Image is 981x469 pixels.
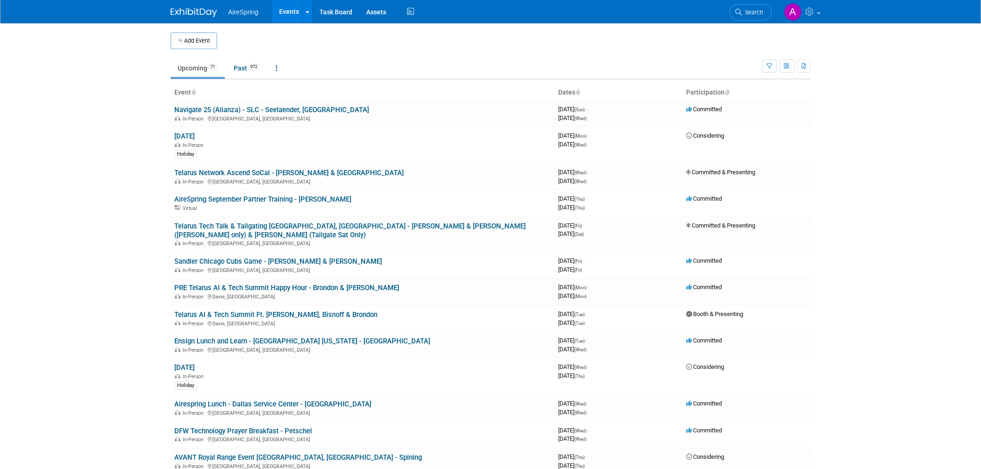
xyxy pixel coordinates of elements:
a: Past972 [227,59,267,77]
a: Telarus Tech Talk & Tailgating [GEOGRAPHIC_DATA], [GEOGRAPHIC_DATA] - [PERSON_NAME] & [PERSON_NAM... [174,222,526,239]
span: [DATE] [558,319,585,326]
span: Committed [686,257,722,264]
span: Search [742,9,763,16]
a: Upcoming71 [171,59,225,77]
span: Committed [686,284,722,291]
a: Telarus AI & Tech Summit Ft. [PERSON_NAME], Bisnoff & Brondon [174,311,377,319]
span: (Tue) [574,321,585,326]
span: [DATE] [558,462,585,469]
span: (Thu) [574,196,585,202]
span: [DATE] [558,337,587,344]
span: (Wed) [574,428,586,433]
span: - [583,257,585,264]
span: Considering [686,132,724,139]
span: (Fri) [574,267,582,273]
span: In-Person [183,267,206,273]
span: [DATE] [558,106,587,113]
span: (Thu) [574,455,585,460]
span: - [588,363,589,370]
div: Holiday [174,150,197,158]
span: - [588,427,589,434]
span: Committed [686,427,722,434]
span: [DATE] [558,169,589,176]
span: (Wed) [574,347,586,352]
span: (Wed) [574,179,586,184]
span: In-Person [183,437,206,443]
span: [DATE] [558,132,589,139]
span: (Mon) [574,133,586,139]
span: Considering [686,363,724,370]
img: In-Person Event [175,142,180,147]
a: Ensign Lunch and Learn - [GEOGRAPHIC_DATA] [US_STATE] - [GEOGRAPHIC_DATA] [174,337,430,345]
span: 972 [248,63,260,70]
img: In-Person Event [175,321,180,325]
div: [GEOGRAPHIC_DATA], [GEOGRAPHIC_DATA] [174,239,551,247]
span: In-Person [183,116,206,122]
img: In-Person Event [175,347,180,352]
a: Navigate 25 (Alianza) - SLC - Seelaender, [GEOGRAPHIC_DATA] [174,106,369,114]
img: ExhibitDay [171,8,217,17]
div: Holiday [174,381,197,390]
div: [GEOGRAPHIC_DATA], [GEOGRAPHIC_DATA] [174,346,551,353]
div: Davie, [GEOGRAPHIC_DATA] [174,292,551,300]
span: [DATE] [558,409,586,416]
span: (Sat) [574,232,584,237]
span: [DATE] [558,453,587,460]
span: - [588,169,589,176]
a: Sort by Participation Type [725,89,729,96]
span: Committed & Presenting [686,222,755,229]
span: [DATE] [558,400,589,407]
a: Telarus Network Ascend SoCal - [PERSON_NAME] & [GEOGRAPHIC_DATA] [174,169,404,177]
span: [DATE] [558,346,586,353]
img: In-Person Event [175,267,180,272]
span: (Thu) [574,374,585,379]
span: [DATE] [558,141,586,148]
a: Sort by Event Name [191,89,196,96]
span: [DATE] [558,292,586,299]
span: In-Person [183,347,206,353]
span: [DATE] [558,114,586,121]
a: AVANT Royal Range Event [GEOGRAPHIC_DATA], [GEOGRAPHIC_DATA] - Spining [174,453,422,462]
span: [DATE] [558,284,589,291]
th: Participation [682,85,810,101]
span: [DATE] [558,177,586,184]
span: (Tue) [574,338,585,343]
a: Sandler Chicago Cubs Game - [PERSON_NAME] & [PERSON_NAME] [174,257,382,266]
span: Booth & Presenting [686,311,743,317]
span: (Wed) [574,142,586,147]
th: Event [171,85,554,101]
div: [GEOGRAPHIC_DATA], [GEOGRAPHIC_DATA] [174,435,551,443]
span: In-Person [183,374,206,380]
span: [DATE] [558,257,585,264]
span: 71 [208,63,218,70]
a: [DATE] [174,363,195,372]
span: (Thu) [574,205,585,210]
span: (Wed) [574,437,586,442]
img: In-Person Event [175,374,180,378]
span: In-Person [183,179,206,185]
span: Committed [686,106,722,113]
span: [DATE] [558,435,586,442]
span: [DATE] [558,311,587,317]
div: Davie, [GEOGRAPHIC_DATA] [174,319,551,327]
span: - [586,311,587,317]
img: In-Person Event [175,116,180,120]
a: DFW Technology Prayer Breakfast - Petschel [174,427,312,435]
a: Sort by Start Date [575,89,580,96]
span: Considering [686,453,724,460]
span: (Wed) [574,170,586,175]
a: Airespring Lunch - Dallas Service Center - [GEOGRAPHIC_DATA] [174,400,371,408]
a: Search [729,4,772,20]
span: Virtual [183,205,199,211]
span: [DATE] [558,372,585,379]
span: [DATE] [558,195,587,202]
span: - [588,132,589,139]
span: (Wed) [574,401,586,406]
div: [GEOGRAPHIC_DATA], [GEOGRAPHIC_DATA] [174,114,551,122]
img: Virtual Event [175,205,180,210]
span: - [586,106,587,113]
span: [DATE] [558,427,589,434]
img: Aila Ortiaga [784,3,802,21]
span: [DATE] [558,204,585,211]
a: AireSpring September Partner Training - [PERSON_NAME] [174,195,351,203]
